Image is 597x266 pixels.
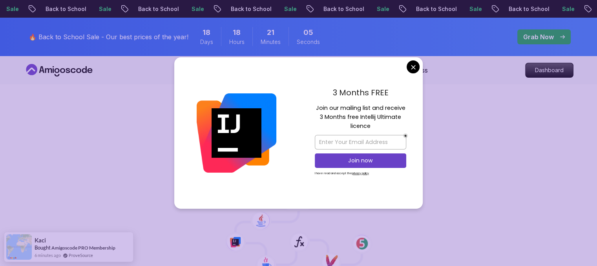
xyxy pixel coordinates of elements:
p: Grab Now [523,32,554,42]
span: 18 Hours [233,27,241,38]
p: Sale [556,5,581,13]
span: Bought [35,244,51,251]
p: Sale [278,5,303,13]
span: Kaci [35,237,46,244]
span: Seconds [297,38,320,46]
p: Sale [371,5,396,13]
p: Back to School [39,5,93,13]
p: Back to School [317,5,371,13]
a: ProveSource [69,252,93,259]
p: Sale [93,5,118,13]
a: Dashboard [525,63,573,78]
p: Back to School [502,5,556,13]
span: Days [200,38,213,46]
p: Sale [185,5,210,13]
span: 5 Seconds [303,27,313,38]
span: 6 minutes ago [35,252,61,259]
img: provesource social proof notification image [6,234,32,260]
p: 🔥 Back to School Sale - Our best prices of the year! [29,32,188,42]
p: Back to School [132,5,185,13]
a: Amigoscode PRO Membership [51,245,115,251]
p: Back to School [225,5,278,13]
span: 18 Days [203,27,210,38]
p: Sale [463,5,488,13]
p: Dashboard [526,63,573,77]
span: Minutes [261,38,281,46]
span: 21 Minutes [267,27,274,38]
p: Back to School [410,5,463,13]
span: Hours [229,38,245,46]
